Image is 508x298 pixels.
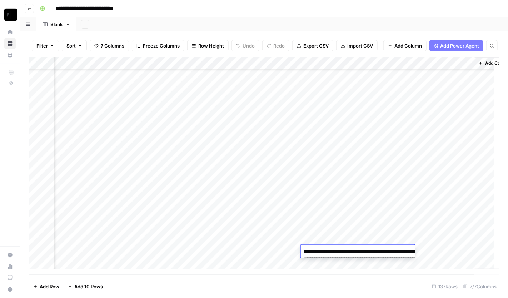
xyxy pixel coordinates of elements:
span: Add Row [40,283,59,290]
a: Learning Hub [4,272,16,284]
button: Undo [231,40,259,51]
span: Add Power Agent [440,42,479,49]
button: Freeze Columns [132,40,184,51]
span: Row Height [198,42,224,49]
button: Add Column [383,40,427,51]
span: Export CSV [303,42,329,49]
a: Settings [4,249,16,261]
button: 7 Columns [90,40,129,51]
button: Import CSV [336,40,378,51]
div: 137 Rows [429,281,460,292]
span: Undo [243,42,255,49]
button: Filter [32,40,59,51]
button: Add Power Agent [429,40,483,51]
span: Redo [273,42,285,49]
a: Your Data [4,49,16,61]
button: Export CSV [292,40,333,51]
span: Freeze Columns [143,42,180,49]
span: Add 10 Rows [74,283,103,290]
a: Home [4,26,16,38]
a: Usage [4,261,16,272]
a: Blank [36,17,76,31]
div: 7/7 Columns [460,281,499,292]
span: Sort [66,42,76,49]
button: Redo [262,40,289,51]
button: Add 10 Rows [64,281,107,292]
span: Add Column [394,42,422,49]
a: Browse [4,38,16,49]
span: Filter [36,42,48,49]
button: Add Row [29,281,64,292]
img: Paragon Intel - Copyediting Logo [4,8,17,21]
button: Help + Support [4,284,16,295]
span: 7 Columns [101,42,124,49]
div: Blank [50,21,63,28]
button: Workspace: Paragon Intel - Copyediting [4,6,16,24]
button: Sort [62,40,87,51]
button: Row Height [187,40,229,51]
span: Import CSV [347,42,373,49]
